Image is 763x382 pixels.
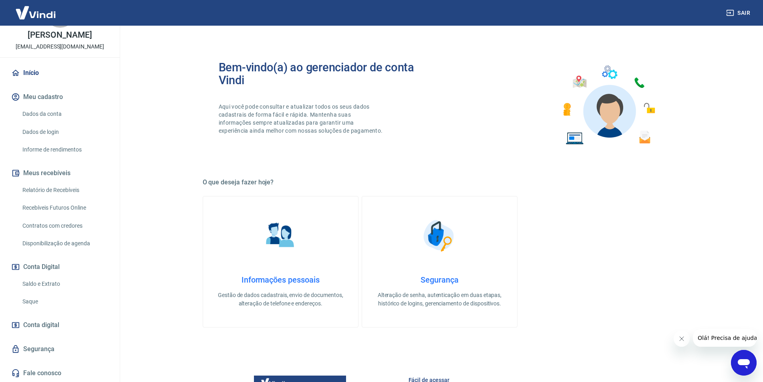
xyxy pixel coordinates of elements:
[216,291,345,308] p: Gestão de dados cadastrais, envio de documentos, alteração de telefone e endereços.
[10,88,110,106] button: Meu cadastro
[19,182,110,198] a: Relatório de Recebíveis
[219,103,385,135] p: Aqui você pode consultar e atualizar todos os seus dados cadastrais de forma fácil e rápida. Mant...
[375,291,504,308] p: Alteração de senha, autenticação em duas etapas, histórico de logins, gerenciamento de dispositivos.
[23,319,59,331] span: Conta digital
[10,0,62,25] img: Vindi
[16,42,104,51] p: [EMAIL_ADDRESS][DOMAIN_NAME]
[556,61,661,150] img: Imagem de um avatar masculino com diversos icones exemplificando as funcionalidades do gerenciado...
[203,178,677,186] h5: O que deseja fazer hoje?
[362,196,517,327] a: SegurançaSegurançaAlteração de senha, autenticação em duas etapas, histórico de logins, gerenciam...
[419,216,459,256] img: Segurança
[19,235,110,252] a: Disponibilização de agenda
[731,350,757,376] iframe: Botão para abrir a janela de mensagens
[10,364,110,382] a: Fale conosco
[19,141,110,158] a: Informe de rendimentos
[19,218,110,234] a: Contratos com credores
[10,64,110,82] a: Início
[19,124,110,140] a: Dados de login
[5,6,67,12] span: Olá! Precisa de ajuda?
[693,329,757,347] iframe: Mensagem da empresa
[19,276,110,292] a: Saldo e Extrato
[260,216,300,256] img: Informações pessoais
[674,331,690,347] iframe: Fechar mensagem
[219,61,440,87] h2: Bem-vindo(a) ao gerenciador de conta Vindi
[216,275,345,285] h4: Informações pessoais
[725,6,753,20] button: Sair
[19,106,110,122] a: Dados da conta
[203,196,358,327] a: Informações pessoaisInformações pessoaisGestão de dados cadastrais, envio de documentos, alteraçã...
[28,31,92,39] p: [PERSON_NAME]
[10,258,110,276] button: Conta Digital
[19,200,110,216] a: Recebíveis Futuros Online
[375,275,504,285] h4: Segurança
[19,293,110,310] a: Saque
[10,164,110,182] button: Meus recebíveis
[10,316,110,334] a: Conta digital
[10,340,110,358] a: Segurança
